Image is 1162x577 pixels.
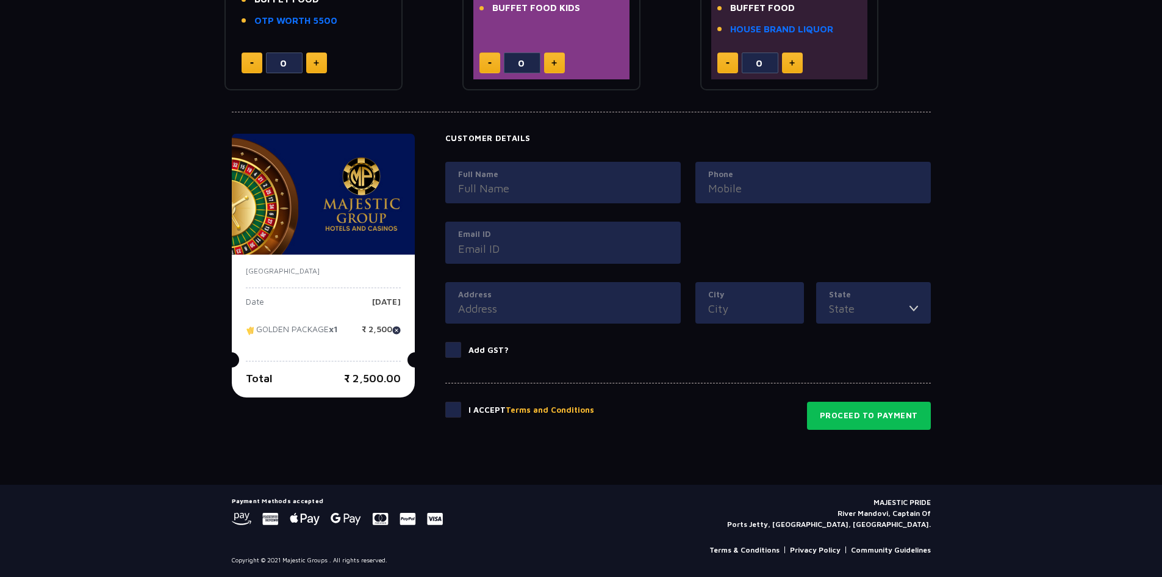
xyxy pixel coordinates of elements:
[458,300,668,317] input: Address
[246,370,273,386] p: Total
[458,241,668,257] input: Email ID
[789,60,795,66] img: plus
[829,300,909,317] input: State
[708,289,791,301] label: City
[329,324,338,335] strong: x1
[458,169,668,181] label: Full Name
[232,134,415,255] img: majesticPride-banner
[458,180,668,197] input: Full Name
[730,23,833,37] a: HOUSE BRAND LIQUOR
[362,325,401,343] p: ₹ 2,500
[250,62,254,64] img: minus
[790,545,841,556] a: Privacy Policy
[708,300,791,317] input: City
[488,62,492,64] img: minus
[709,545,780,556] a: Terms & Conditions
[445,134,931,143] h4: Customer Details
[807,402,931,430] button: Proceed to Payment
[246,325,338,343] p: GOLDEN PACKAGE
[708,169,918,181] label: Phone
[468,344,509,357] p: Add GST?
[344,370,401,386] p: ₹ 2,500.00
[246,325,256,336] img: tikcet
[708,180,918,197] input: Mobile
[232,497,443,504] h5: Payment Methods accepted
[727,497,931,530] p: MAJESTIC PRIDE River Mandovi, Captain Of Ports Jetty, [GEOGRAPHIC_DATA], [GEOGRAPHIC_DATA].
[458,289,668,301] label: Address
[506,404,594,416] button: Terms and Conditions
[372,297,401,316] p: [DATE]
[254,14,337,28] a: OTP WORTH 5500
[730,1,795,15] span: BUFFET FOOD
[246,297,264,316] p: Date
[246,266,401,277] p: [GEOGRAPHIC_DATA]
[314,60,319,66] img: plus
[829,289,918,301] label: State
[492,1,580,15] span: BUFFET FOOD KIDS
[468,404,594,416] p: I Accept
[909,300,918,317] img: toggler icon
[232,556,387,565] p: Copyright © 2021 Majestic Groups . All rights reserved.
[851,545,931,556] a: Community Guidelines
[726,62,730,64] img: minus
[551,60,557,66] img: plus
[458,228,668,241] label: Email ID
